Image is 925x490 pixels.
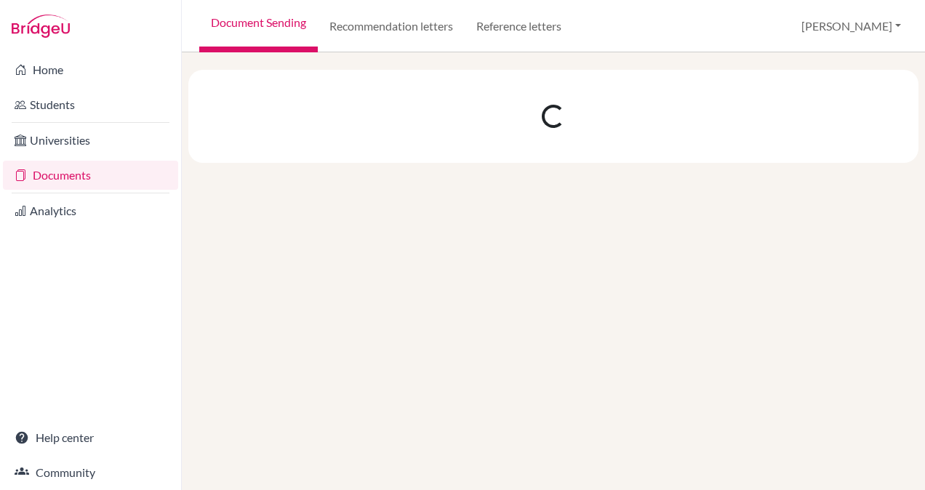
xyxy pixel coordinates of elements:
a: Students [3,90,178,119]
a: Home [3,55,178,84]
a: Community [3,458,178,487]
a: Documents [3,161,178,190]
a: Analytics [3,196,178,225]
a: Help center [3,423,178,452]
img: Bridge-U [12,15,70,38]
a: Universities [3,126,178,155]
button: [PERSON_NAME] [795,12,908,40]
